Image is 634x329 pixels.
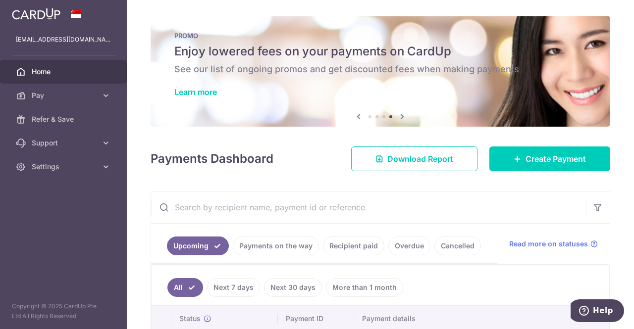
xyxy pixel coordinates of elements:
h5: Enjoy lowered fees on your payments on CardUp [174,44,586,59]
iframe: Opens a widget where you can find more information [571,299,624,324]
a: More than 1 month [326,278,403,297]
a: Recipient paid [323,236,384,255]
p: [EMAIL_ADDRESS][DOMAIN_NAME] [16,35,111,45]
img: CardUp [12,8,60,20]
a: Overdue [388,236,430,255]
span: Create Payment [526,153,586,165]
span: Pay [32,91,97,100]
input: Search by recipient name, payment id or reference [151,191,586,223]
a: Next 30 days [264,278,322,297]
span: Status [179,314,201,324]
a: Read more on statuses [509,239,598,249]
a: Cancelled [434,236,481,255]
a: Download Report [351,146,477,171]
span: Refer & Save [32,114,97,124]
a: Payments on the way [233,236,319,255]
a: Upcoming [167,236,229,255]
a: Next 7 days [207,278,260,297]
img: Latest Promos banner [151,16,610,127]
span: Home [32,67,97,77]
span: Settings [32,162,97,172]
h6: See our list of ongoing promos and get discounted fees when making payments [174,63,586,75]
a: Learn more [174,87,217,97]
span: Read more on statuses [509,239,588,249]
a: Create Payment [489,146,610,171]
p: PROMO [174,32,586,40]
h4: Payments Dashboard [151,150,273,168]
a: All [167,278,203,297]
span: Support [32,138,97,148]
span: Download Report [387,153,453,165]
